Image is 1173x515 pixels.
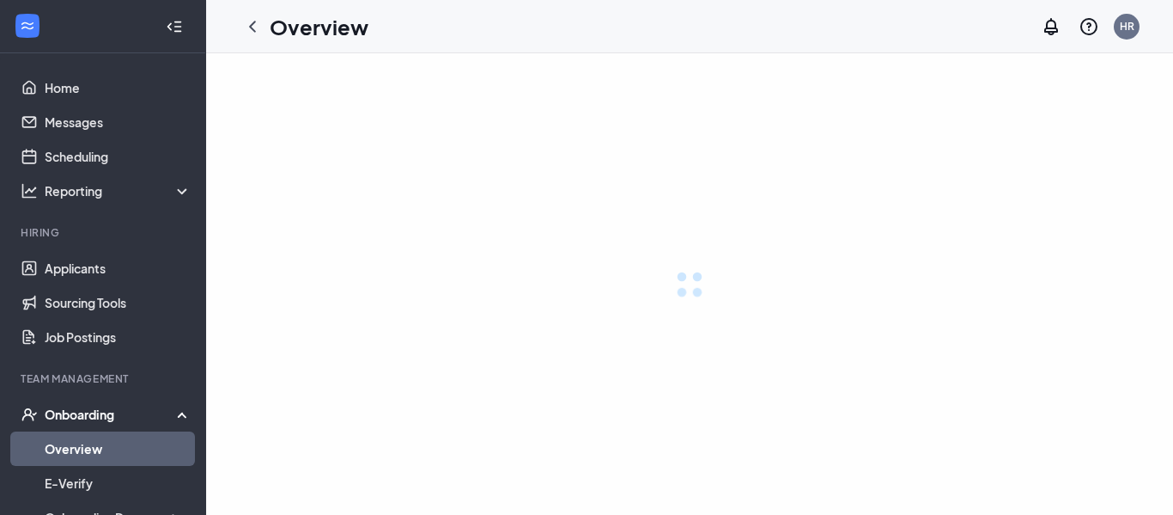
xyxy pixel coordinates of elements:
[45,105,191,139] a: Messages
[19,17,36,34] svg: WorkstreamLogo
[242,16,263,37] svg: ChevronLeft
[45,320,191,354] a: Job Postings
[45,432,191,466] a: Overview
[1120,19,1134,34] div: HR
[45,406,192,423] div: Onboarding
[45,466,191,500] a: E-Verify
[166,18,183,35] svg: Collapse
[21,406,38,423] svg: UserCheck
[270,12,368,41] h1: Overview
[45,251,191,285] a: Applicants
[21,182,38,199] svg: Analysis
[45,71,191,105] a: Home
[1079,16,1099,37] svg: QuestionInfo
[45,182,192,199] div: Reporting
[45,139,191,174] a: Scheduling
[21,371,188,386] div: Team Management
[21,225,188,240] div: Hiring
[1041,16,1061,37] svg: Notifications
[45,285,191,320] a: Sourcing Tools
